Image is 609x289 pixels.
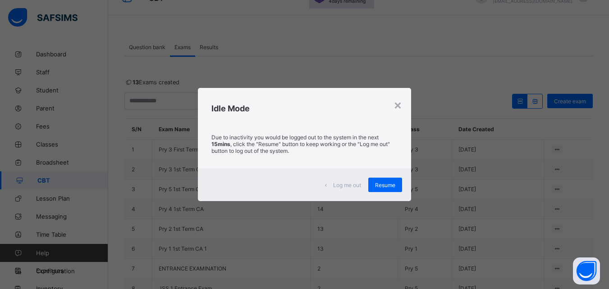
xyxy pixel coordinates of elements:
[573,257,600,284] button: Open asap
[211,134,398,154] p: Due to inactivity you would be logged out to the system in the next , click the "Resume" button t...
[394,97,402,112] div: ×
[333,182,361,188] span: Log me out
[211,104,398,113] h2: Idle Mode
[211,141,230,147] strong: 15mins
[375,182,395,188] span: Resume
